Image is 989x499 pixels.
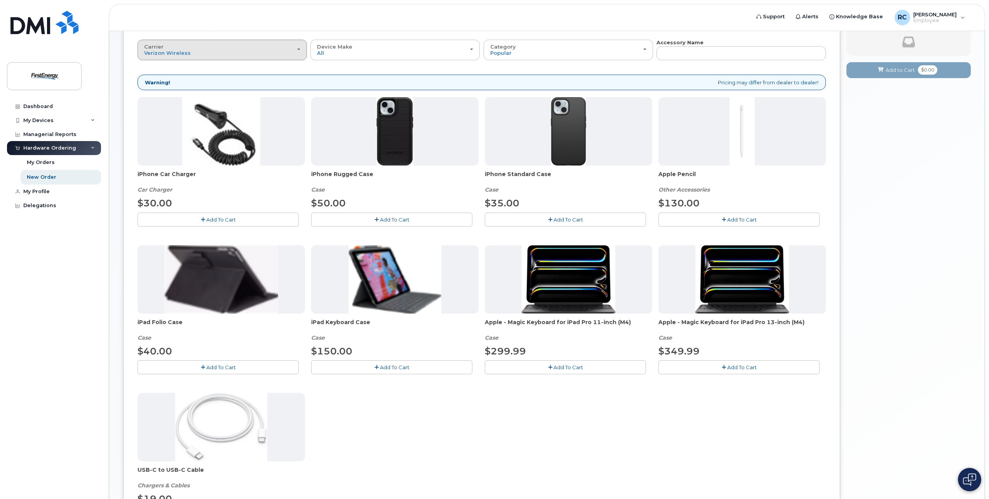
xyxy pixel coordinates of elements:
span: $150.00 [311,345,352,357]
span: $0.00 [918,65,937,75]
div: Apple - Magic Keyboard for iPad Pro 11‑inch (M4) [485,318,652,342]
div: iPad Keyboard Case [311,318,479,342]
button: Add To Cart [311,360,472,374]
em: Car Charger [138,186,172,193]
span: $35.00 [485,197,519,209]
em: Case [485,334,498,341]
img: iphonesecg.jpg [182,97,260,166]
button: Add To Cart [485,360,646,374]
span: Category [490,44,516,50]
img: folio.png [164,245,278,314]
div: iPhone Standard Case [485,170,652,194]
span: iPad Keyboard Case [311,318,479,334]
span: [PERSON_NAME] [913,11,957,17]
button: Add To Cart [138,360,299,374]
span: iPhone Standard Case [485,170,652,186]
div: USB-C to USB-C Cable [138,466,305,489]
button: Add To Cart [485,213,646,226]
span: Add To Cart [727,216,757,223]
img: keyboard.png [348,245,441,314]
span: Knowledge Base [836,13,883,21]
span: Popular [490,50,512,56]
div: iPad Folio Case [138,318,305,342]
span: iPhone Car Charger [138,170,305,186]
span: Device Make [317,44,352,50]
button: Category Popular [484,40,653,60]
img: magic_keyboard_for_ipad_pro.png [522,245,616,314]
div: Apple - Magic Keyboard for iPad Pro 13‑inch (M4) [658,318,826,342]
button: Add To Cart [138,213,299,226]
button: Add To Cart [311,213,472,226]
div: Apple Pencil [658,170,826,194]
button: Add To Cart [658,360,820,374]
span: Add To Cart [554,364,583,370]
img: Symmetry.jpg [551,97,586,166]
em: Case [311,334,325,341]
span: Add To Cart [380,216,409,223]
button: Add to Cart $0.00 [846,62,971,78]
span: Employee [913,17,957,24]
em: Chargers & Cables [138,482,190,489]
img: PencilPro.jpg [730,97,754,166]
em: Case [311,186,325,193]
span: Add To Cart [206,216,236,223]
img: magic_keyboard_for_ipad_pro.png [695,245,789,314]
button: Add To Cart [658,213,820,226]
div: iPhone Car Charger [138,170,305,194]
span: Add To Cart [206,364,236,370]
em: Other Accessories [658,186,710,193]
span: iPhone Rugged Case [311,170,479,186]
img: Open chat [963,473,976,486]
img: USB-C.jpg [175,393,267,461]
div: Pricing may differ from dealer to dealer! [138,75,826,91]
button: Carrier Verizon Wireless [138,40,307,60]
span: $299.99 [485,345,526,357]
a: Knowledge Base [824,9,888,24]
span: Alerts [802,13,818,21]
div: Rebekah Chapman [889,10,970,25]
span: All [317,50,324,56]
strong: Warning! [145,79,170,86]
span: Add To Cart [554,216,583,223]
strong: Accessory Name [656,39,703,45]
span: Apple - Magic Keyboard for iPad Pro 11‑inch (M4) [485,318,652,334]
em: Case [138,334,151,341]
span: Apple - Magic Keyboard for iPad Pro 13‑inch (M4) [658,318,826,334]
span: $349.99 [658,345,700,357]
span: $40.00 [138,345,172,357]
span: Add To Cart [727,364,757,370]
button: Device Make All [310,40,480,60]
span: iPad Folio Case [138,318,305,334]
span: $50.00 [311,197,346,209]
img: Defender.jpg [376,97,413,166]
a: Alerts [790,9,824,24]
span: Carrier [144,44,164,50]
span: Apple Pencil [658,170,826,186]
div: iPhone Rugged Case [311,170,479,194]
span: Add To Cart [380,364,409,370]
span: RC [898,13,907,22]
span: $30.00 [138,197,172,209]
span: Support [763,13,785,21]
a: Support [751,9,790,24]
span: USB-C to USB-C Cable [138,466,305,482]
span: $130.00 [658,197,700,209]
em: Case [485,186,498,193]
span: Verizon Wireless [144,50,191,56]
span: Add to Cart [886,66,915,74]
em: Case [658,334,672,341]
